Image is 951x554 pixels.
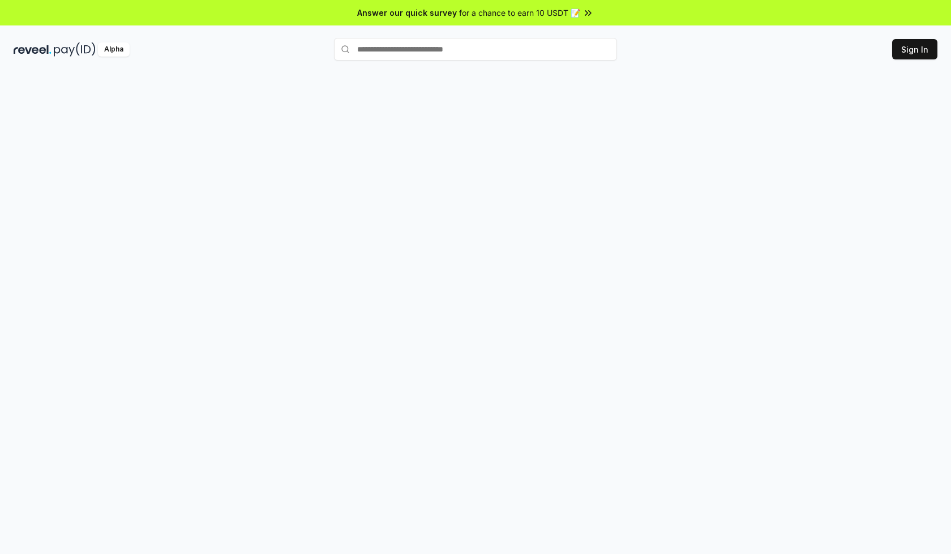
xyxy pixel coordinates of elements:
[892,39,937,59] button: Sign In
[14,42,52,57] img: reveel_dark
[98,42,130,57] div: Alpha
[459,7,580,19] span: for a chance to earn 10 USDT 📝
[357,7,457,19] span: Answer our quick survey
[54,42,96,57] img: pay_id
